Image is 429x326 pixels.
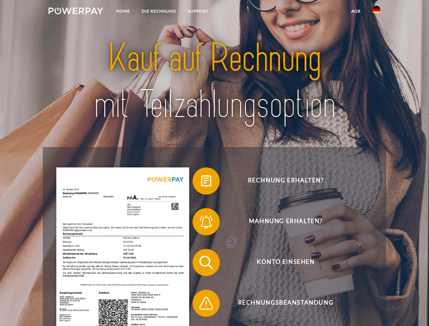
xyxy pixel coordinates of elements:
a: agb [345,5,367,17]
iframe: Button to launch messaging window [402,299,424,321]
button: Mahnung erhalten? [193,208,369,235]
button: Rechnung erhalten? [193,167,369,195]
img: qb_search.svg [198,254,215,271]
span: Rechnung erhalten? [202,167,369,195]
img: qb_bill.svg [198,173,215,189]
a: DIE RECHNUNG [136,5,182,17]
a: Home [110,5,136,17]
img: logo-powerpay-white.svg [49,7,103,14]
span: Rechnungsbeanstandung [202,290,369,317]
img: title-powerpay_de.svg [65,33,364,130]
img: de [372,6,380,14]
span: Konto einsehen [202,249,369,276]
a: SUPPORT [182,5,214,17]
span: Mahnung erhalten? [202,208,369,235]
button: Konto einsehen [193,249,369,276]
button: Rechnungsbeanstandung [193,290,369,317]
img: qb_warning.svg [198,295,215,312]
img: qb_bell.svg [198,213,215,230]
